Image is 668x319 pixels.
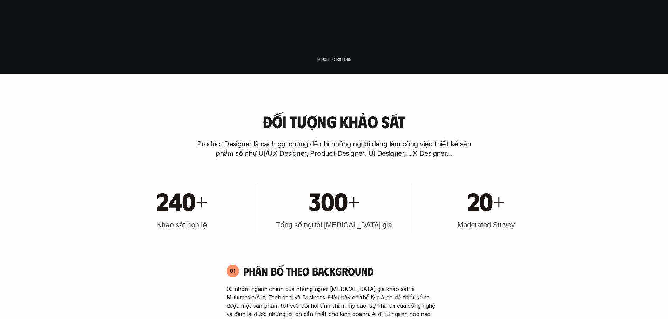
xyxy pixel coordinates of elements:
p: 01 [230,268,236,273]
h3: Đối tượng khảo sát [263,112,405,131]
h3: Khảo sát hợp lệ [157,220,207,230]
h3: Moderated Survey [457,220,514,230]
h1: 300+ [309,186,359,216]
h3: Tổng số người [MEDICAL_DATA] gia [276,220,392,230]
p: Scroll to explore [317,57,351,62]
h1: 20+ [468,186,505,216]
h4: Phân bố theo background [243,264,442,278]
h1: 240+ [157,186,207,216]
p: Product Designer là cách gọi chung để chỉ những người đang làm công việc thiết kế sản phẩm số như... [194,139,474,158]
